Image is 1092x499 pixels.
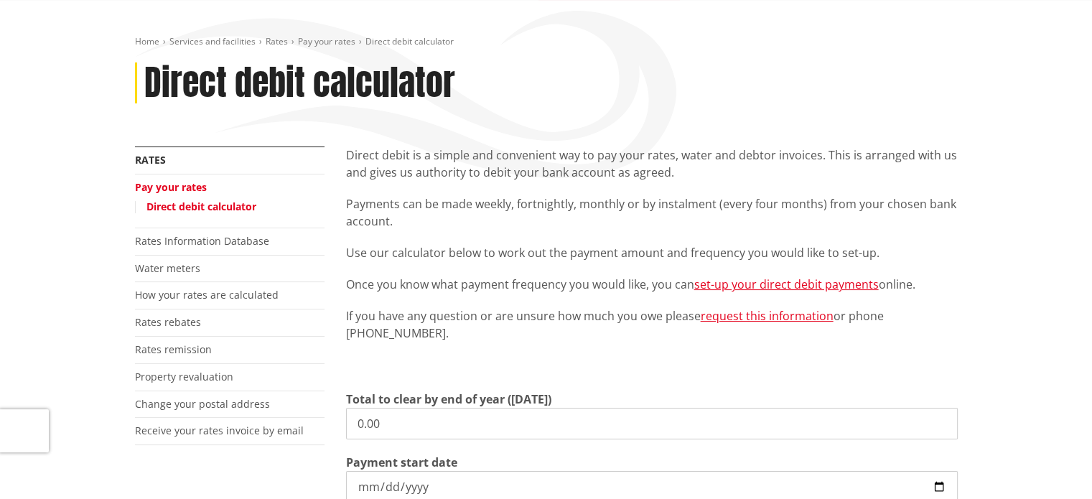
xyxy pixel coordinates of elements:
[135,36,958,48] nav: breadcrumb
[169,35,256,47] a: Services and facilities
[135,234,269,248] a: Rates Information Database
[135,397,270,411] a: Change your postal address
[135,180,207,194] a: Pay your rates
[135,35,159,47] a: Home
[135,315,201,329] a: Rates rebates
[146,200,256,213] a: Direct debit calculator
[135,342,212,356] a: Rates remission
[365,35,454,47] span: Direct debit calculator
[346,454,457,471] label: Payment start date
[144,62,455,104] h1: Direct debit calculator
[135,261,200,275] a: Water meters
[135,288,279,302] a: How your rates are calculated
[346,276,958,293] p: Once you know what payment frequency you would like, you can online.
[694,276,879,292] a: set-up your direct debit payments
[266,35,288,47] a: Rates
[346,391,551,408] label: Total to clear by end of year ([DATE])
[135,370,233,383] a: Property revaluation
[346,195,958,230] p: Payments can be made weekly, fortnightly, monthly or by instalment (every four months) from your ...
[1026,439,1078,490] iframe: Messenger Launcher
[346,244,958,261] p: Use our calculator below to work out the payment amount and frequency you would like to set-up.
[135,424,304,437] a: Receive your rates invoice by email
[701,308,834,324] a: request this information
[135,153,166,167] a: Rates
[346,146,958,181] p: Direct debit is a simple and convenient way to pay your rates, water and debtor invoices. This is...
[298,35,355,47] a: Pay your rates
[346,307,958,342] p: If you have any question or are unsure how much you owe please or phone [PHONE_NUMBER].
